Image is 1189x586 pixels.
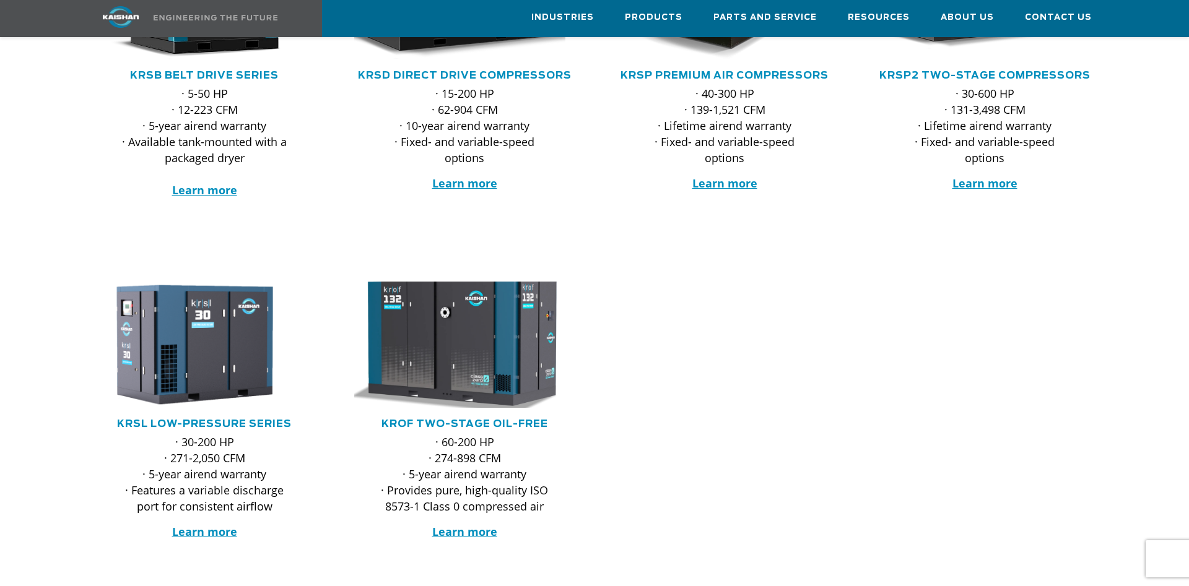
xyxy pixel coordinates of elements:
a: Products [625,1,682,34]
img: kaishan logo [74,6,167,28]
a: KROF TWO-STAGE OIL-FREE [381,419,548,429]
span: Resources [848,11,910,25]
a: About Us [941,1,994,34]
img: krsl30 [85,282,305,408]
a: Resources [848,1,910,34]
a: KRSD Direct Drive Compressors [358,71,572,80]
a: Learn more [172,183,237,197]
a: KRSB Belt Drive Series [130,71,279,80]
p: · 15-200 HP · 62-904 CFM · 10-year airend warranty · Fixed- and variable-speed options [379,85,550,166]
a: Learn more [172,524,237,539]
span: Products [625,11,682,25]
a: Learn more [692,176,757,191]
p: · 30-200 HP · 271-2,050 CFM · 5-year airend warranty · Features a variable discharge port for con... [119,434,290,514]
p: · 60-200 HP · 274-898 CFM · 5-year airend warranty · Provides pure, high-quality ISO 8573-1 Class... [379,434,550,514]
img: krof132 [334,275,577,414]
p: · 30-600 HP · 131-3,498 CFM · Lifetime airend warranty · Fixed- and variable-speed options [899,85,1070,166]
a: KRSP2 Two-Stage Compressors [879,71,1091,80]
a: Parts and Service [713,1,817,34]
a: Learn more [432,176,497,191]
div: krof132 [354,282,575,408]
a: Learn more [952,176,1017,191]
a: KRSP Premium Air Compressors [621,71,829,80]
a: Industries [531,1,594,34]
a: Learn more [432,524,497,539]
a: Contact Us [1025,1,1092,34]
span: About Us [941,11,994,25]
span: Contact Us [1025,11,1092,25]
span: Parts and Service [713,11,817,25]
img: Engineering the future [154,15,277,20]
p: · 40-300 HP · 139-1,521 CFM · Lifetime airend warranty · Fixed- and variable-speed options [639,85,810,166]
span: Industries [531,11,594,25]
a: KRSL Low-Pressure Series [117,419,292,429]
p: · 5-50 HP · 12-223 CFM · 5-year airend warranty · Available tank-mounted with a packaged dryer [119,85,290,198]
div: krsl30 [94,282,315,408]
